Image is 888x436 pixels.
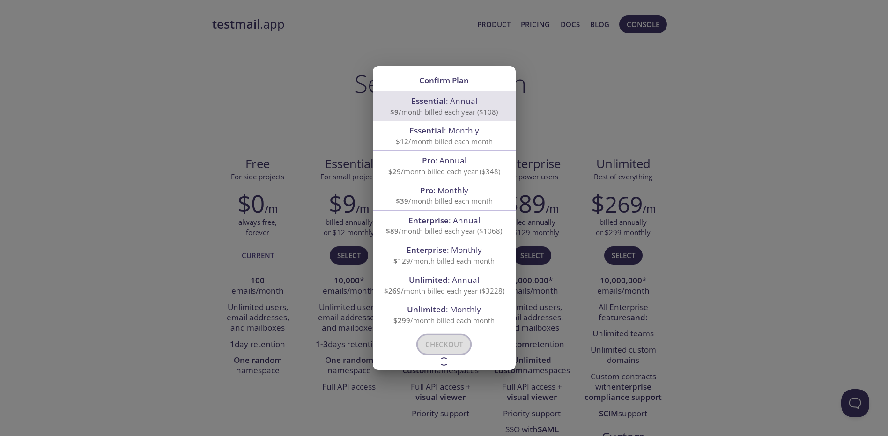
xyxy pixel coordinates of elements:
span: : Annual [408,215,480,226]
span: /month billed each month [393,256,495,266]
span: $269 [384,286,401,296]
span: Essential [411,96,446,106]
span: Unlimited [409,274,448,285]
span: $39 [396,196,408,206]
ul: confirm plan selection [373,91,516,329]
span: Confirm Plan [419,75,469,86]
span: : Annual [422,155,466,166]
div: Enterprise: Monthly$129/month billed each month [373,240,516,270]
span: $9 [390,107,399,117]
div: Pro: Annual$29/month billed each year ($348) [373,151,516,180]
span: : Monthly [420,185,468,196]
span: Pro [420,185,433,196]
span: $129 [393,256,410,266]
span: Enterprise [408,215,449,226]
span: Unlimited [407,304,446,315]
span: Essential [409,125,444,136]
span: : Annual [409,274,479,285]
div: Essential: Annual$9/month billed each year ($108) [373,91,516,121]
span: /month billed each month [396,137,493,146]
span: $89 [386,226,399,236]
span: /month billed each year ($108) [390,107,498,117]
span: $12 [396,137,408,146]
span: $29 [388,167,401,176]
span: /month billed each month [393,316,495,325]
span: Enterprise [407,244,447,255]
span: /month billed each year ($348) [388,167,500,176]
span: : Monthly [407,244,482,255]
span: Pro [422,155,435,166]
div: Enterprise: Annual$89/month billed each year ($1068) [373,211,516,240]
span: : Monthly [407,304,481,315]
span: : Monthly [409,125,479,136]
span: $299 [393,316,410,325]
div: Unlimited: Annual$269/month billed each year ($3228) [373,270,516,300]
span: /month billed each year ($3228) [384,286,504,296]
span: : Annual [411,96,477,106]
span: /month billed each year ($1068) [386,226,502,236]
span: /month billed each month [396,196,493,206]
div: Essential: Monthly$12/month billed each month [373,121,516,150]
div: Unlimited: Monthly$299/month billed each month [373,300,516,329]
div: Pro: Monthly$39/month billed each month [373,181,516,210]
